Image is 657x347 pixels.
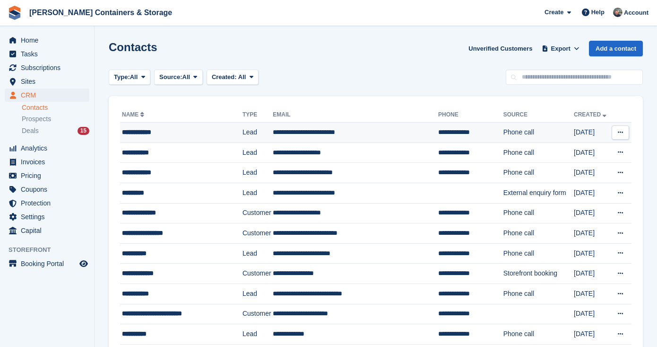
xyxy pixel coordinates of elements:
td: Phone call [503,123,574,143]
span: All [130,72,138,82]
span: Protection [21,196,78,210]
a: menu [5,89,89,102]
td: Phone call [503,223,574,244]
td: Customer [242,264,273,284]
td: [DATE] [574,304,611,324]
a: Prospects [22,114,89,124]
td: Lead [242,163,273,183]
td: Lead [242,243,273,264]
span: Sites [21,75,78,88]
th: Phone [438,107,503,123]
span: All [182,72,190,82]
button: Created: All [207,70,259,85]
a: menu [5,257,89,270]
a: Add a contact [589,41,643,56]
span: Help [591,8,605,17]
a: menu [5,210,89,223]
h1: Contacts [109,41,157,53]
a: menu [5,34,89,47]
td: [DATE] [574,163,611,183]
span: Analytics [21,142,78,155]
td: [DATE] [574,264,611,284]
div: 15 [78,127,89,135]
a: menu [5,183,89,196]
td: [DATE] [574,324,611,345]
span: Source: [159,72,182,82]
a: Name [122,111,146,118]
td: External enquiry form [503,183,574,203]
a: menu [5,224,89,237]
td: Storefront booking [503,264,574,284]
td: Lead [242,142,273,163]
span: Pricing [21,169,78,182]
td: Phone call [503,142,574,163]
th: Source [503,107,574,123]
a: [PERSON_NAME] Containers & Storage [26,5,176,20]
td: [DATE] [574,284,611,304]
th: Type [242,107,273,123]
td: Customer [242,304,273,324]
span: Deals [22,126,39,135]
td: Phone call [503,243,574,264]
td: Lead [242,123,273,143]
td: Customer [242,223,273,244]
span: Storefront [9,245,94,255]
span: Booking Portal [21,257,78,270]
span: CRM [21,89,78,102]
td: [DATE] [574,243,611,264]
span: Capital [21,224,78,237]
a: menu [5,196,89,210]
th: Email [273,107,438,123]
span: Subscriptions [21,61,78,74]
img: Adam Greenhalgh [613,8,622,17]
a: Deals 15 [22,126,89,136]
span: Invoices [21,155,78,169]
td: Phone call [503,324,574,345]
td: [DATE] [574,123,611,143]
a: menu [5,47,89,61]
a: Created [574,111,608,118]
a: Unverified Customers [465,41,536,56]
td: Phone call [503,203,574,223]
img: stora-icon-8386f47178a22dfd0bd8f6a31ec36ba5ce8667c1dd55bd0f319d3a0aa187defe.svg [8,6,22,20]
span: Tasks [21,47,78,61]
td: [DATE] [574,142,611,163]
span: Type: [114,72,130,82]
a: menu [5,169,89,182]
a: Contacts [22,103,89,112]
span: Account [624,8,648,18]
button: Export [540,41,581,56]
span: Export [551,44,571,53]
a: menu [5,155,89,169]
td: [DATE] [574,203,611,223]
td: Phone call [503,284,574,304]
span: Create [545,8,563,17]
a: menu [5,75,89,88]
td: Lead [242,324,273,345]
button: Source: All [154,70,203,85]
span: Settings [21,210,78,223]
td: Phone call [503,163,574,183]
td: Lead [242,183,273,203]
span: All [238,73,246,80]
span: Coupons [21,183,78,196]
span: Prospects [22,115,51,124]
a: menu [5,61,89,74]
a: menu [5,142,89,155]
td: Lead [242,284,273,304]
span: Created: [212,73,237,80]
td: [DATE] [574,223,611,244]
span: Home [21,34,78,47]
a: Preview store [78,258,89,269]
td: Customer [242,203,273,223]
td: [DATE] [574,183,611,203]
button: Type: All [109,70,150,85]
